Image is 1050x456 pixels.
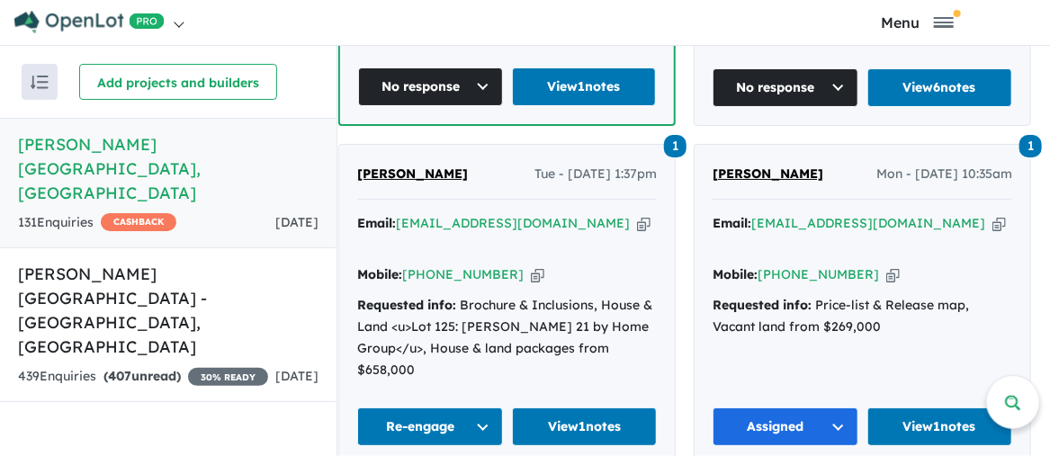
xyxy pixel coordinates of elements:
img: sort.svg [31,76,49,89]
a: [PHONE_NUMBER] [758,266,879,282]
span: Tue - [DATE] 1:37pm [534,164,657,185]
strong: Mobile: [713,266,758,282]
a: 1 [664,133,687,157]
strong: ( unread) [103,368,181,384]
a: [PERSON_NAME] [357,164,468,185]
h5: [PERSON_NAME][GEOGRAPHIC_DATA] - [GEOGRAPHIC_DATA] , [GEOGRAPHIC_DATA] [18,262,319,359]
h5: [PERSON_NAME][GEOGRAPHIC_DATA] , [GEOGRAPHIC_DATA] [18,132,319,205]
span: [DATE] [275,214,319,230]
button: No response [713,68,858,107]
span: CASHBACK [101,213,176,231]
strong: Requested info: [357,297,456,313]
button: Re-engage [357,407,503,446]
a: [PHONE_NUMBER] [402,266,524,282]
div: 131 Enquir ies [18,212,176,234]
a: View1notes [867,407,1013,446]
button: Copy [531,265,544,284]
div: 439 Enquir ies [18,366,268,388]
a: [PERSON_NAME] [713,164,823,185]
a: View1notes [512,407,658,446]
button: Assigned [713,407,858,446]
img: Openlot PRO Logo White [14,11,165,33]
span: [DATE] [275,368,319,384]
span: Mon - [DATE] 10:35am [876,164,1012,185]
strong: Email: [357,215,396,231]
a: 1 [1019,133,1042,157]
div: Brochure & Inclusions, House & Land <u>Lot 125: [PERSON_NAME] 21 by Home Group</u>, House & land ... [357,295,657,380]
strong: Mobile: [357,266,402,282]
div: Price-list & Release map, Vacant land from $269,000 [713,295,1012,338]
a: View6notes [867,68,1013,107]
strong: Email: [713,215,751,231]
a: [EMAIL_ADDRESS][DOMAIN_NAME] [396,215,630,231]
span: [PERSON_NAME] [713,165,823,182]
button: Copy [886,265,900,284]
span: [PERSON_NAME] [357,165,468,182]
span: 407 [108,368,131,384]
span: 1 [1019,135,1042,157]
button: Add projects and builders [79,64,277,100]
strong: Requested info: [713,297,812,313]
span: 1 [664,135,687,157]
button: Toggle navigation [790,13,1046,31]
a: [EMAIL_ADDRESS][DOMAIN_NAME] [751,215,985,231]
button: Copy [992,214,1006,233]
button: Copy [637,214,651,233]
a: View1notes [512,67,657,106]
button: No response [358,67,503,106]
span: 30 % READY [188,368,268,386]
